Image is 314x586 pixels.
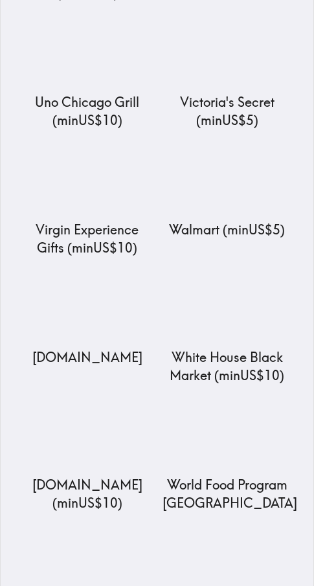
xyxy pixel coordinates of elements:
[163,140,292,239] a: WalmartWalmart (minUS$5)
[163,348,292,385] p: White House Black Market ( min US$10 )
[23,140,152,257] a: Virgin Experience GiftsVirgin Experience Gifts (minUS$10)
[23,395,152,512] a: Wayfair.com[DOMAIN_NAME] (minUS$10)
[23,221,152,257] p: Virgin Experience Gifts ( min US$10 )
[23,12,152,130] a: Uno Chicago GrillUno Chicago Grill (minUS$10)
[163,476,292,512] p: World Food Program [GEOGRAPHIC_DATA]
[163,221,292,239] p: Walmart ( min US$5 )
[23,267,152,366] a: Water.org[DOMAIN_NAME]
[163,267,292,385] a: White House Black MarketWhite House Black Market (minUS$10)
[163,93,292,130] p: Victoria's Secret ( min US$5 )
[163,395,292,512] a: World Food Program USAWorld Food Program [GEOGRAPHIC_DATA]
[23,93,152,130] p: Uno Chicago Grill ( min US$10 )
[163,12,292,130] a: Victoria's SecretVictoria's Secret (minUS$5)
[23,348,152,366] p: [DOMAIN_NAME]
[23,476,152,512] p: [DOMAIN_NAME] ( min US$10 )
